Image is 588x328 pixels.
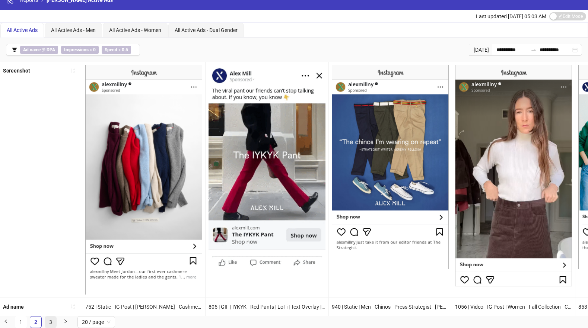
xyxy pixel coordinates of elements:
[102,46,131,54] span: >
[60,316,71,328] li: Next Page
[30,316,41,328] a: 2
[531,47,537,53] span: swap-right
[70,68,76,73] span: sort-ascending
[61,46,99,54] span: >
[51,27,96,33] span: All Active Ads - Men
[4,319,8,324] span: left
[45,316,56,328] a: 3
[60,316,71,328] button: right
[82,298,205,316] div: 752 | Static - IG Post | [PERSON_NAME] - Cashmere Flatlay | Editorial - In Studio | No Text Overl...
[64,47,89,52] b: Impressions
[93,47,96,52] b: 0
[122,47,128,52] b: 0.5
[45,316,57,328] li: 3
[332,65,449,269] img: Screenshot 120234182982850085
[3,68,30,74] b: Screenshot
[47,47,55,52] b: DPA
[20,46,58,54] span: ∌
[452,298,575,316] div: 1056 | Video - IG Post | Women - Fall Collection - Camden Set - @jarolson | LoFi | No Text Overla...
[77,316,115,328] div: Page Size
[209,65,325,268] img: Screenshot 120233796380920085
[12,47,17,52] span: filter
[329,298,452,316] div: 940 | Static | Men - Chinos - Press Strategist - [PERSON_NAME] - Flatlay Stylist V1 | Editorial -...
[85,65,202,294] img: Screenshot 120234678954130085
[63,319,68,324] span: right
[455,65,572,286] img: Screenshot 120235945666570085
[3,304,24,310] b: Ad name
[531,47,537,53] span: to
[175,27,238,33] span: All Active Ads - Dual Gender
[30,316,42,328] li: 2
[109,27,161,33] span: All Active Ads - Women
[206,298,328,316] div: 805 | GIF | IYKYK - Red Pants | LoFi | Text Overlay | PLP - IYKYK Pants 1 | [DATE]
[70,304,76,309] span: sort-ascending
[15,316,26,328] a: 1
[23,47,41,52] b: Ad name
[82,316,111,328] span: 20 / page
[7,27,38,33] span: All Active Ads
[469,44,492,56] div: [DATE]
[15,316,27,328] li: 1
[476,13,546,19] span: Last updated [DATE] 05:03 AM
[105,47,117,52] b: Spend
[6,44,140,56] button: Ad name ∌ DPAImpressions > 0Spend > 0.5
